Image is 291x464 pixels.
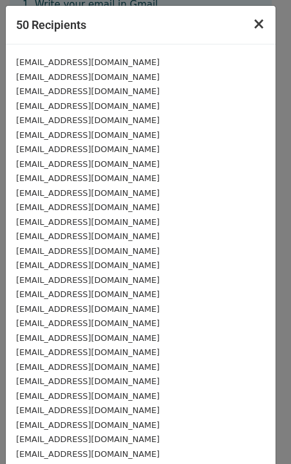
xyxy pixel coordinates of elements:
small: [EMAIL_ADDRESS][DOMAIN_NAME] [16,86,160,96]
small: [EMAIL_ADDRESS][DOMAIN_NAME] [16,144,160,154]
small: [EMAIL_ADDRESS][DOMAIN_NAME] [16,275,160,285]
small: [EMAIL_ADDRESS][DOMAIN_NAME] [16,57,160,67]
small: [EMAIL_ADDRESS][DOMAIN_NAME] [16,260,160,270]
small: [EMAIL_ADDRESS][DOMAIN_NAME] [16,130,160,140]
small: [EMAIL_ADDRESS][DOMAIN_NAME] [16,376,160,386]
small: [EMAIL_ADDRESS][DOMAIN_NAME] [16,202,160,212]
iframe: Chat Widget [227,402,291,464]
small: [EMAIL_ADDRESS][DOMAIN_NAME] [16,72,160,82]
small: [EMAIL_ADDRESS][DOMAIN_NAME] [16,101,160,111]
small: [EMAIL_ADDRESS][DOMAIN_NAME] [16,115,160,125]
small: [EMAIL_ADDRESS][DOMAIN_NAME] [16,347,160,357]
small: [EMAIL_ADDRESS][DOMAIN_NAME] [16,449,160,459]
small: [EMAIL_ADDRESS][DOMAIN_NAME] [16,434,160,444]
small: [EMAIL_ADDRESS][DOMAIN_NAME] [16,405,160,415]
small: [EMAIL_ADDRESS][DOMAIN_NAME] [16,289,160,299]
small: [EMAIL_ADDRESS][DOMAIN_NAME] [16,231,160,241]
small: [EMAIL_ADDRESS][DOMAIN_NAME] [16,333,160,343]
small: [EMAIL_ADDRESS][DOMAIN_NAME] [16,318,160,328]
small: [EMAIL_ADDRESS][DOMAIN_NAME] [16,188,160,198]
h5: 50 Recipients [16,16,86,34]
small: [EMAIL_ADDRESS][DOMAIN_NAME] [16,217,160,227]
small: [EMAIL_ADDRESS][DOMAIN_NAME] [16,362,160,372]
small: [EMAIL_ADDRESS][DOMAIN_NAME] [16,304,160,314]
span: × [252,15,265,33]
small: [EMAIL_ADDRESS][DOMAIN_NAME] [16,391,160,401]
small: [EMAIL_ADDRESS][DOMAIN_NAME] [16,159,160,169]
small: [EMAIL_ADDRESS][DOMAIN_NAME] [16,246,160,256]
small: [EMAIL_ADDRESS][DOMAIN_NAME] [16,420,160,430]
button: Close [242,6,276,42]
small: [EMAIL_ADDRESS][DOMAIN_NAME] [16,173,160,183]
